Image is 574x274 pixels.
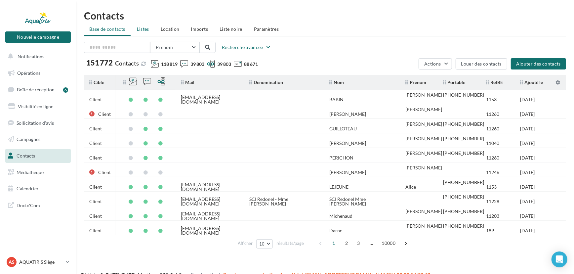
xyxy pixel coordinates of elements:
div: [PERSON_NAME] [405,209,442,214]
span: 3 [353,238,364,249]
span: Portable [443,79,465,85]
div: 11228 [486,199,499,204]
div: Michenaud [329,214,352,218]
span: Imports [191,26,208,32]
a: Médiathèque [4,165,72,179]
div: SCI Redonel - Mme [PERSON_NAME]- [249,197,319,206]
div: Darne [329,228,342,233]
span: Médiathèque [17,169,44,175]
div: 11260 [486,126,499,131]
div: [PHONE_NUMBER] [443,209,484,214]
span: 118 819 [161,61,178,68]
button: Nouvelle campagne [5,31,71,43]
span: ... [366,238,377,249]
span: 151 772 [86,59,113,67]
div: [DATE] [520,97,535,102]
div: 11203 [486,214,499,218]
div: Open Intercom Messenger [552,251,567,267]
div: [PERSON_NAME] [329,112,366,116]
div: [PERSON_NAME] [405,93,442,97]
span: 2 [341,238,352,249]
div: [DATE] [520,214,535,218]
div: [EMAIL_ADDRESS][DOMAIN_NAME] [181,211,239,221]
button: Recherche avancée [219,43,274,51]
button: Prenom [150,42,200,53]
div: 189 [486,228,494,233]
div: Client [89,156,102,160]
div: [PERSON_NAME] [405,122,442,126]
span: Docto'Com [17,201,40,209]
span: Location [161,26,180,32]
div: GUILLOTEAU [329,126,357,131]
a: Sollicitation d'avis [4,116,72,130]
div: LEJEUNE [329,185,348,189]
div: [PHONE_NUMBER] [443,180,484,185]
div: [DATE] [520,112,535,116]
div: Client [89,126,102,131]
span: Mail [181,79,194,85]
span: Nom [329,79,344,85]
a: AS AQUATIRIS Siège [5,256,71,268]
div: [PHONE_NUMBER] [443,195,484,199]
div: 1153 [486,97,497,102]
div: [PHONE_NUMBER] [443,151,484,156]
div: [EMAIL_ADDRESS][DOMAIN_NAME] [181,226,239,235]
span: Ajouté le [520,79,543,85]
div: Client [98,170,111,175]
span: Campagnes [17,136,40,142]
button: 10 [256,239,273,249]
button: Ajouter des contacts [511,58,566,69]
div: [PHONE_NUMBER] [443,224,484,228]
a: Campagnes [4,132,72,146]
div: Client [89,228,102,233]
div: 11260 [486,112,499,116]
a: Contacts [4,149,72,163]
div: Client [89,214,102,218]
div: 6 [63,87,68,93]
div: [PHONE_NUMBER] [443,136,484,141]
div: [PERSON_NAME] [329,141,366,146]
a: Visibilité en ligne [4,100,72,114]
div: PERICHON [329,156,353,160]
span: Liste noire [220,26,242,32]
span: Prenom [156,44,173,50]
div: BABIN [329,97,344,102]
span: Opérations [17,70,40,76]
span: Calendrier [17,186,39,191]
div: Client [89,97,102,102]
div: 11260 [486,156,499,160]
span: 10000 [379,238,398,249]
span: 10 [259,241,265,247]
span: AS [9,259,15,265]
div: [PHONE_NUMBER] [443,122,484,126]
button: Notifications [4,50,69,64]
div: [PERSON_NAME] [329,170,366,175]
div: [DATE] [520,126,535,131]
div: [DATE] [520,141,535,146]
div: [DATE] [520,228,535,233]
span: Afficher [238,240,253,247]
span: 88 671 [244,61,258,68]
span: Prenom [405,79,426,85]
div: SCI Redonel Mme [PERSON_NAME] [329,197,395,206]
div: [PERSON_NAME] [405,224,442,228]
div: [EMAIL_ADDRESS][DOMAIN_NAME] [181,197,239,206]
span: Contacts [17,153,35,159]
h1: Contacts [84,11,566,21]
a: Calendrier [4,182,72,196]
span: 39 803 [190,61,204,68]
span: Visibilité en ligne [18,104,53,109]
div: [PERSON_NAME] [405,151,442,156]
div: [PHONE_NUMBER] [443,93,484,97]
div: Client [89,199,102,204]
span: 1 [328,238,339,249]
div: [EMAIL_ADDRESS][DOMAIN_NAME] [181,95,239,104]
button: Actions [419,58,452,69]
div: 11040 [486,141,499,146]
span: Sollicitation d'avis [17,120,54,125]
div: [PERSON_NAME] [405,165,442,170]
div: Client [89,185,102,189]
button: Louer des contacts [456,58,507,69]
span: Cible [89,79,104,85]
span: résultats/page [276,240,304,247]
